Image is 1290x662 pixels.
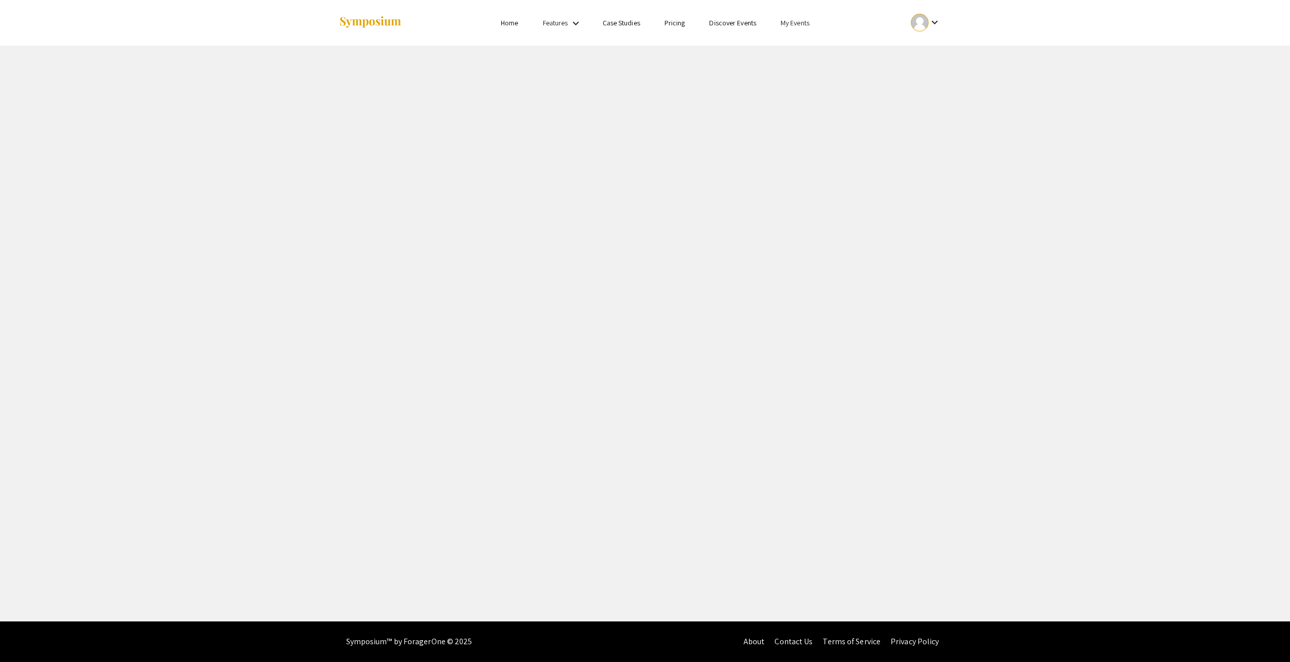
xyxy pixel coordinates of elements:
a: Terms of Service [823,636,880,647]
a: Privacy Policy [891,636,939,647]
a: My Events [781,18,809,27]
mat-icon: Expand Features list [570,17,582,29]
mat-icon: Expand account dropdown [929,16,941,28]
a: Contact Us [775,636,813,647]
button: Expand account dropdown [900,11,951,34]
a: Home [501,18,518,27]
a: Pricing [665,18,685,27]
a: About [744,636,765,647]
a: Features [543,18,568,27]
a: Case Studies [603,18,640,27]
iframe: Chat [1247,616,1282,654]
img: Symposium by ForagerOne [339,16,402,29]
a: Discover Events [709,18,756,27]
div: Symposium™ by ForagerOne © 2025 [346,621,472,662]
